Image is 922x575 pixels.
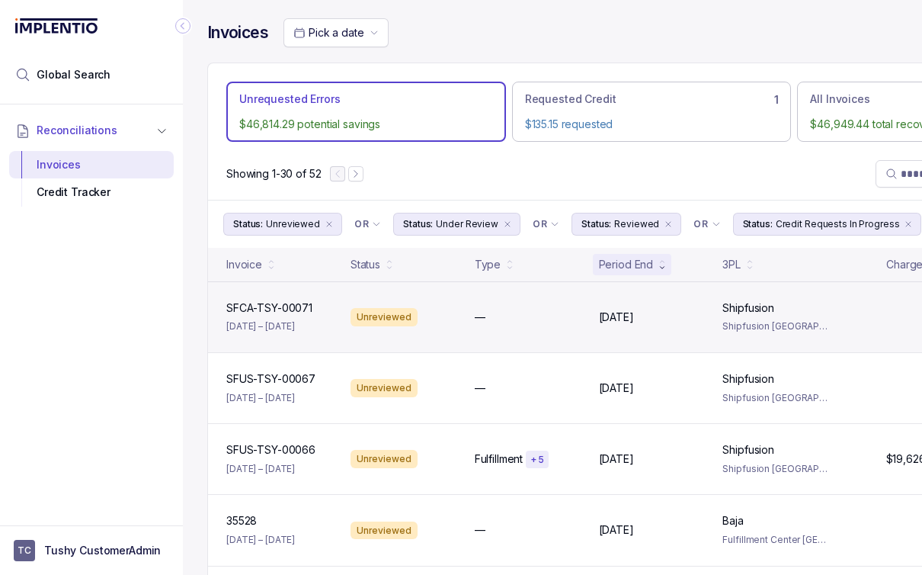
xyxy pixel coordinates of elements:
[722,442,774,458] p: Shipfusion
[599,522,634,538] p: [DATE]
[774,94,779,106] h6: 1
[599,310,634,325] p: [DATE]
[21,151,162,178] div: Invoices
[687,214,726,235] button: Filter Chip Connector undefined
[403,217,433,232] p: Status:
[226,166,321,181] p: Showing 1-30 of 52
[239,92,340,107] p: Unrequested Errors
[226,532,295,548] p: [DATE] – [DATE]
[776,217,900,232] p: Credit Requests In Progress
[283,18,389,47] button: Date Range Picker
[527,214,565,235] button: Filter Chip Connector undefined
[233,217,263,232] p: Status:
[351,308,418,326] div: Unreviewed
[743,217,773,232] p: Status:
[348,166,363,181] button: Next Page
[226,166,321,181] div: Remaining page entries
[581,217,611,232] p: Status:
[9,114,174,147] button: Reconciliations
[351,450,418,468] div: Unreviewed
[37,67,110,82] span: Global Search
[693,218,708,230] p: OR
[525,117,779,132] p: $135.15 requested
[525,92,616,107] p: Requested Credit
[309,26,363,39] span: Pick a date
[393,213,520,236] button: Filter Chip Under Review
[174,17,192,35] div: Collapse Icon
[810,92,869,107] p: All Invoices
[722,390,828,406] p: Shipfusion [GEOGRAPHIC_DATA], Shipfusion [GEOGRAPHIC_DATA]
[226,442,315,458] p: SFUS-TSY-00066
[351,522,418,540] div: Unreviewed
[207,22,268,43] h4: Invoices
[533,218,547,230] p: OR
[475,257,501,272] div: Type
[351,379,418,397] div: Unreviewed
[722,513,743,528] p: Baja
[266,217,320,232] p: Unreviewed
[733,213,922,236] button: Filter Chip Credit Requests In Progress
[530,454,544,466] p: + 5
[37,123,117,138] span: Reconciliations
[475,310,485,325] p: —
[722,319,828,334] p: Shipfusion [GEOGRAPHIC_DATA]
[293,25,363,40] search: Date Range Picker
[226,390,295,406] p: [DATE] – [DATE]
[351,257,380,272] div: Status
[662,218,674,230] div: remove content
[226,319,295,334] p: [DATE] – [DATE]
[226,257,262,272] div: Invoice
[354,218,381,230] li: Filter Chip Connector undefined
[722,257,741,272] div: 3PL
[9,148,174,210] div: Reconciliations
[571,213,681,236] button: Filter Chip Reviewed
[436,217,498,232] p: Under Review
[722,300,774,316] p: Shipfusion
[722,371,774,387] p: Shipfusion
[226,461,295,477] p: [DATE] – [DATE]
[501,218,514,230] div: remove content
[226,513,257,528] p: 35528
[475,381,485,396] p: —
[475,451,523,467] p: Fulfillment
[223,213,342,236] button: Filter Chip Unreviewed
[348,214,387,235] button: Filter Chip Connector undefined
[239,117,493,132] p: $46,814.29 potential savings
[44,543,161,558] p: Tushy CustomerAdmin
[902,218,914,230] div: remove content
[226,300,312,316] p: SFCA-TSY-00071
[693,218,720,230] li: Filter Chip Connector undefined
[475,522,485,538] p: —
[599,381,634,396] p: [DATE]
[21,178,162,206] div: Credit Tracker
[354,218,369,230] p: OR
[14,540,35,561] span: User initials
[533,218,559,230] li: Filter Chip Connector undefined
[722,532,828,548] p: Fulfillment Center [GEOGRAPHIC_DATA] / [US_STATE], [US_STATE]-Wholesale / [US_STATE]-Wholesale
[323,218,335,230] div: remove content
[722,461,828,477] p: Shipfusion [GEOGRAPHIC_DATA], Shipfusion [GEOGRAPHIC_DATA]
[226,371,315,387] p: SFUS-TSY-00067
[599,451,634,467] p: [DATE]
[599,257,654,272] div: Period End
[614,217,659,232] p: Reviewed
[14,540,169,561] button: User initialsTushy CustomerAdmin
